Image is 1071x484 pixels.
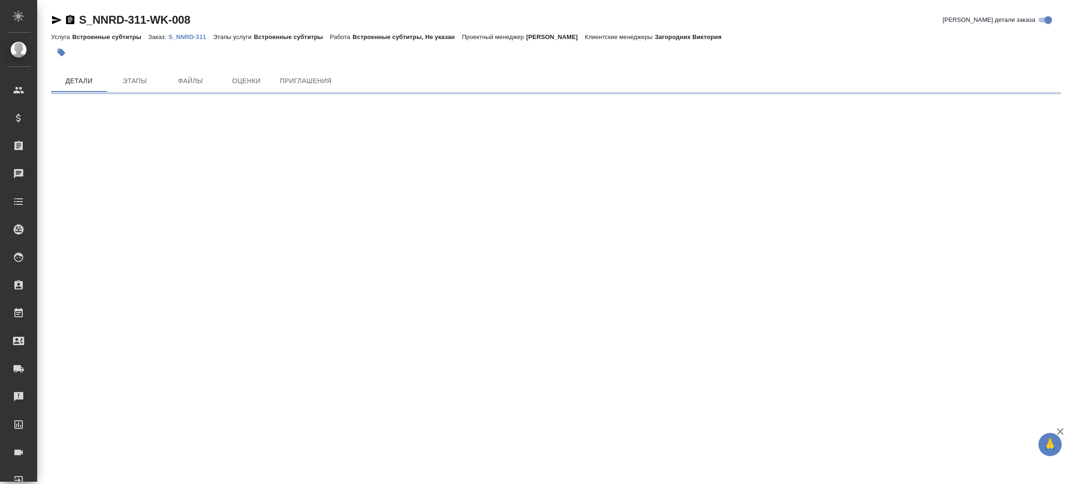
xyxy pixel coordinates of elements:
span: Приглашения [280,75,332,87]
button: Скопировать ссылку [65,14,76,26]
p: Встроенные субтитры [72,33,148,40]
button: 🙏 [1038,433,1062,456]
p: Услуга [51,33,72,40]
p: Этапы услуги [213,33,254,40]
p: Заказ: [148,33,168,40]
a: S_NNRD-311 [169,33,213,40]
span: [PERSON_NAME] детали заказа [943,15,1035,25]
a: S_NNRD-311-WK-008 [79,13,190,26]
button: Скопировать ссылку для ЯМессенджера [51,14,62,26]
p: Загородних Виктория [655,33,728,40]
span: Оценки [224,75,269,87]
span: 🙏 [1042,435,1058,454]
p: Работа [330,33,353,40]
p: Встроенные субтитры [254,33,330,40]
p: Клиентские менеджеры [585,33,655,40]
p: Проектный менеджер [462,33,526,40]
button: Добавить тэг [51,42,72,63]
span: Детали [57,75,101,87]
span: Файлы [168,75,213,87]
p: [PERSON_NAME] [526,33,585,40]
p: Встроенные субтитры, Не указан [352,33,462,40]
span: Этапы [112,75,157,87]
